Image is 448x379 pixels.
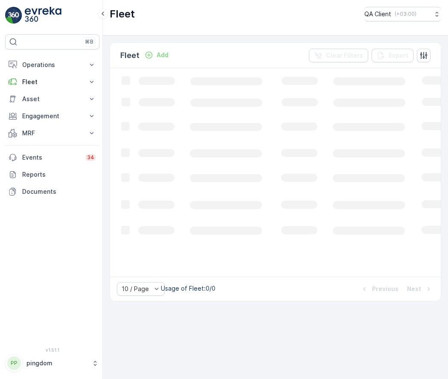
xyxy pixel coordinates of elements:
[22,61,82,69] p: Operations
[5,56,99,73] button: Operations
[5,73,99,90] button: Fleet
[22,78,82,86] p: Fleet
[141,50,172,60] button: Add
[25,7,61,24] img: logo_light-DOdMpM7g.png
[85,38,93,45] p: ⌘B
[389,51,408,60] p: Export
[372,285,399,293] p: Previous
[309,49,368,62] button: Clear Filters
[326,51,363,60] p: Clear Filters
[5,108,99,125] button: Engagement
[5,125,99,142] button: MRF
[5,347,99,353] span: v 1.51.1
[110,7,135,21] p: Fleet
[372,49,413,62] button: Export
[87,154,94,161] p: 34
[22,112,82,120] p: Engagement
[157,51,169,59] p: Add
[22,170,96,179] p: Reports
[7,356,21,370] div: PP
[5,183,99,200] a: Documents
[359,284,399,294] button: Previous
[120,50,140,61] p: Fleet
[406,284,434,294] button: Next
[26,359,87,367] p: pingdom
[161,284,215,293] p: Usage of Fleet : 0/0
[5,354,99,372] button: PPpingdom
[395,11,416,17] p: ( +03:00 )
[22,95,82,103] p: Asset
[5,166,99,183] a: Reports
[5,90,99,108] button: Asset
[5,149,99,166] a: Events34
[407,285,421,293] p: Next
[22,129,82,137] p: MRF
[364,7,441,21] button: QA Client(+03:00)
[22,187,96,196] p: Documents
[5,7,22,24] img: logo
[364,10,391,18] p: QA Client
[22,153,80,162] p: Events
